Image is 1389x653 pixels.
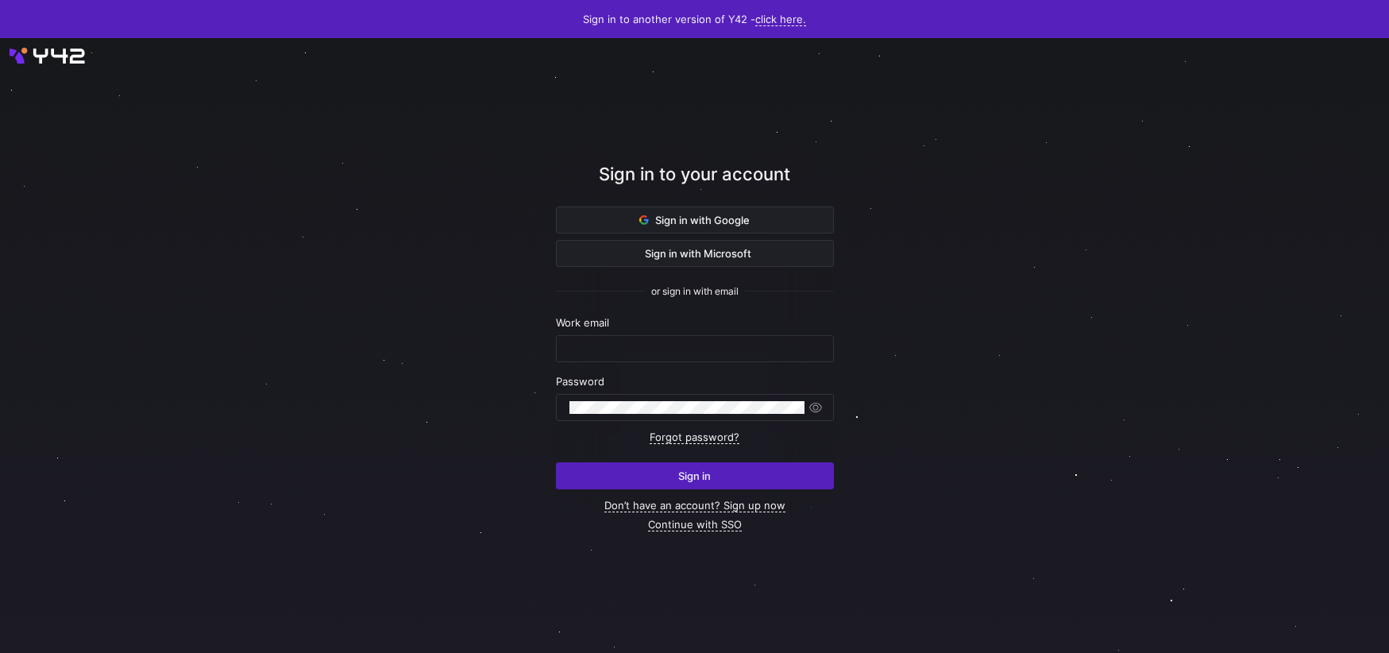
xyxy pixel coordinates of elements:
[604,499,785,512] a: Don’t have an account? Sign up now
[556,161,834,207] div: Sign in to your account
[648,518,742,531] a: Continue with SSO
[678,469,711,482] span: Sign in
[651,286,739,297] span: or sign in with email
[650,431,739,444] a: Forgot password?
[556,207,834,234] button: Sign in with Google
[639,214,750,226] span: Sign in with Google
[556,375,604,388] span: Password
[755,13,806,26] a: click here.
[556,240,834,267] button: Sign in with Microsoft
[556,316,609,329] span: Work email
[639,247,751,260] span: Sign in with Microsoft
[556,462,834,489] button: Sign in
